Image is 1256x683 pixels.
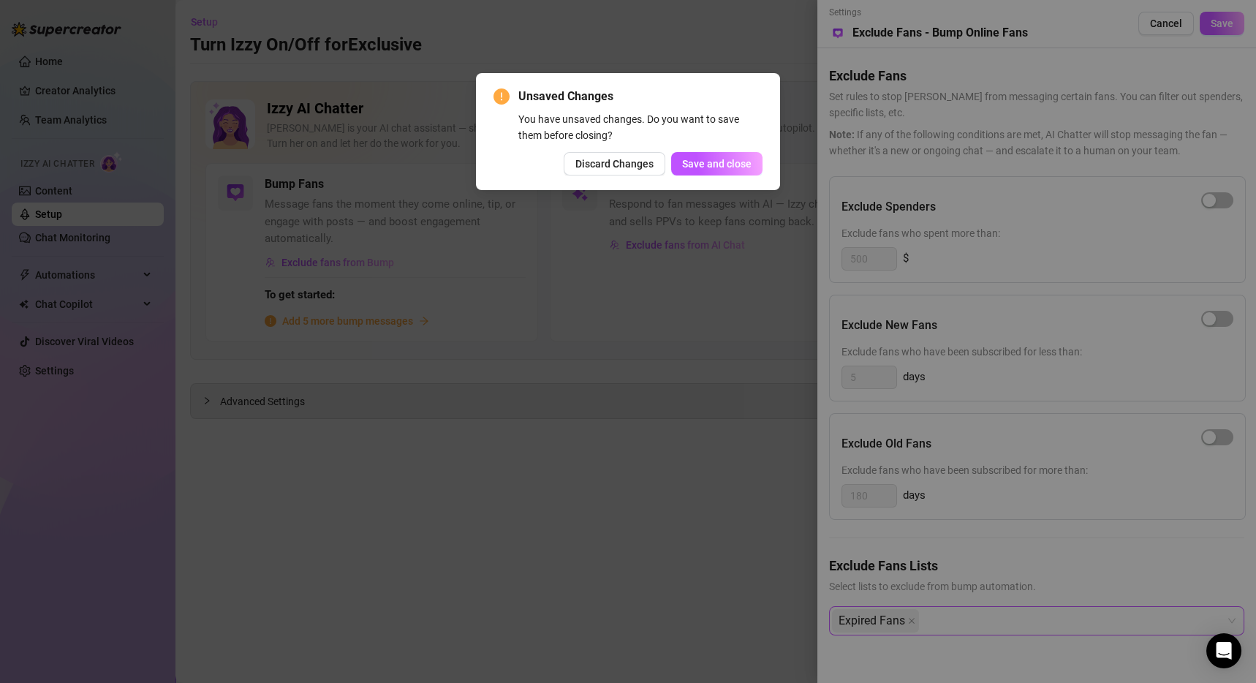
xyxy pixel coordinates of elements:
div: Open Intercom Messenger [1206,633,1241,668]
span: exclamation-circle [493,88,510,105]
span: Unsaved Changes [518,88,763,105]
span: Save and close [682,158,752,170]
div: You have unsaved changes. Do you want to save them before closing? [518,111,763,143]
button: Discard Changes [564,152,665,176]
button: Save and close [671,152,763,176]
span: Discard Changes [575,158,654,170]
